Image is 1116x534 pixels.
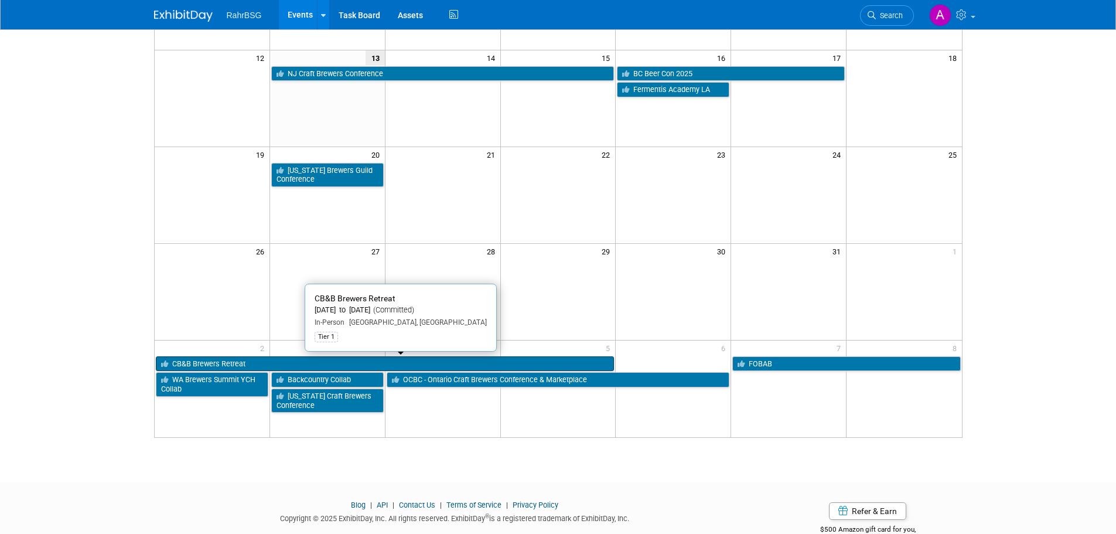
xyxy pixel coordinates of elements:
[600,50,615,65] span: 15
[503,501,511,509] span: |
[387,372,730,387] a: OCBC - Ontario Craft Brewers Conference & Marketplace
[732,356,960,372] a: FOBAB
[947,147,962,162] span: 25
[600,147,615,162] span: 22
[370,305,414,314] span: (Committed)
[513,501,558,509] a: Privacy Policy
[831,147,846,162] span: 24
[486,147,500,162] span: 21
[344,318,487,326] span: [GEOGRAPHIC_DATA], [GEOGRAPHIC_DATA]
[876,11,903,20] span: Search
[366,50,385,65] span: 13
[367,501,375,509] span: |
[271,163,384,187] a: [US_STATE] Brewers Guild Conference
[227,11,262,20] span: RahrBSG
[716,244,731,259] span: 30
[947,50,962,65] span: 18
[377,501,388,509] a: API
[951,244,962,259] span: 1
[951,341,962,355] span: 8
[390,501,397,509] span: |
[485,513,489,519] sup: ®
[860,5,914,26] a: Search
[399,501,435,509] a: Contact Us
[370,147,385,162] span: 20
[156,356,615,372] a: CB&B Brewers Retreat
[271,389,384,413] a: [US_STATE] Craft Brewers Conference
[929,4,951,26] img: Ashley Grotewold
[437,501,445,509] span: |
[831,244,846,259] span: 31
[829,502,906,520] a: Refer & Earn
[835,341,846,355] span: 7
[255,147,269,162] span: 19
[271,66,615,81] a: NJ Craft Brewers Conference
[351,501,366,509] a: Blog
[259,341,269,355] span: 2
[315,294,395,303] span: CB&B Brewers Retreat
[720,341,731,355] span: 6
[831,50,846,65] span: 17
[255,50,269,65] span: 12
[154,10,213,22] img: ExhibitDay
[716,50,731,65] span: 16
[156,372,268,396] a: WA Brewers Summit YCH Collab
[617,82,729,97] a: Fermentis Academy LA
[271,372,384,387] a: Backcountry Collab
[446,501,501,509] a: Terms of Service
[154,511,756,524] div: Copyright © 2025 ExhibitDay, Inc. All rights reserved. ExhibitDay is a registered trademark of Ex...
[486,244,500,259] span: 28
[600,244,615,259] span: 29
[370,244,385,259] span: 27
[315,305,487,315] div: [DATE] to [DATE]
[605,341,615,355] span: 5
[315,318,344,326] span: In-Person
[617,66,845,81] a: BC Beer Con 2025
[315,332,338,342] div: Tier 1
[486,50,500,65] span: 14
[716,147,731,162] span: 23
[255,244,269,259] span: 26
